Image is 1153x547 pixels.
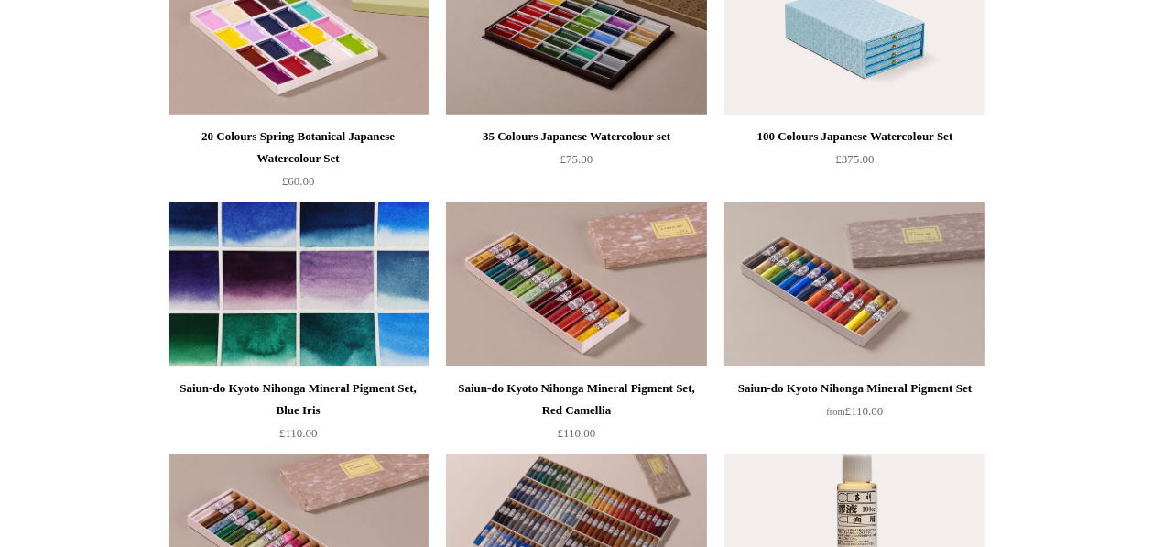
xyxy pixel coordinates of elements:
div: Saiun-do Kyoto Nihonga Mineral Pigment Set [729,377,980,399]
div: 35 Colours Japanese Watercolour set [451,126,702,148]
span: £110.00 [827,404,884,418]
a: Saiun-do Kyoto Nihonga Mineral Pigment Set, Blue Iris Saiun-do Kyoto Nihonga Mineral Pigment Set,... [169,202,429,367]
span: £75.00 [560,152,593,166]
img: Saiun-do Kyoto Nihonga Mineral Pigment Set, Red Camellia [446,202,706,367]
span: £375.00 [835,152,874,166]
span: £60.00 [282,174,315,188]
img: Saiun-do Kyoto Nihonga Mineral Pigment Set, Blue Iris [169,202,429,367]
div: Saiun-do Kyoto Nihonga Mineral Pigment Set, Red Camellia [451,377,702,421]
div: 100 Colours Japanese Watercolour Set [729,126,980,148]
a: 20 Colours Spring Botanical Japanese Watercolour Set £60.00 [169,126,429,201]
img: Saiun-do Kyoto Nihonga Mineral Pigment Set [724,202,984,367]
span: £110.00 [279,426,318,440]
div: Saiun-do Kyoto Nihonga Mineral Pigment Set, Blue Iris [173,377,424,421]
a: Saiun-do Kyoto Nihonga Mineral Pigment Set, Blue Iris £110.00 [169,377,429,453]
a: 100 Colours Japanese Watercolour Set £375.00 [724,126,984,201]
span: £110.00 [558,426,596,440]
a: Saiun-do Kyoto Nihonga Mineral Pigment Set from£110.00 [724,377,984,453]
a: Saiun-do Kyoto Nihonga Mineral Pigment Set Saiun-do Kyoto Nihonga Mineral Pigment Set [724,202,984,367]
a: Saiun-do Kyoto Nihonga Mineral Pigment Set, Red Camellia £110.00 [446,377,706,453]
a: 35 Colours Japanese Watercolour set £75.00 [446,126,706,201]
a: Saiun-do Kyoto Nihonga Mineral Pigment Set, Red Camellia Saiun-do Kyoto Nihonga Mineral Pigment S... [446,202,706,367]
span: from [827,407,845,417]
div: 20 Colours Spring Botanical Japanese Watercolour Set [173,126,424,170]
